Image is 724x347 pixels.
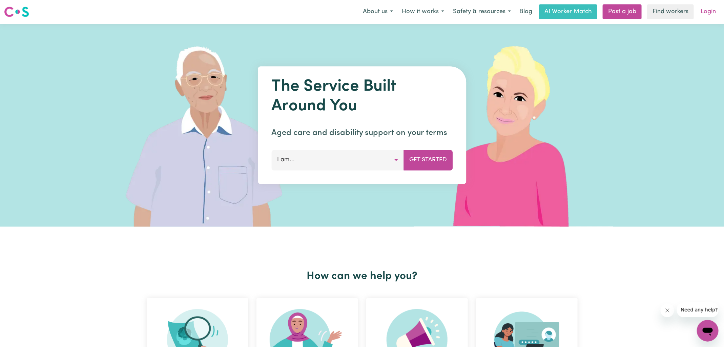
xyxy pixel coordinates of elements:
a: AI Worker Match [539,4,597,19]
button: About us [358,5,397,19]
iframe: Close message [661,304,674,317]
button: I am... [271,150,404,170]
a: Careseekers logo [4,4,29,20]
img: Careseekers logo [4,6,29,18]
h1: The Service Built Around You [271,77,453,116]
a: Post a job [603,4,642,19]
a: Login [697,4,720,19]
iframe: Message from company [677,302,719,317]
button: How it works [397,5,449,19]
a: Blog [515,4,536,19]
h2: How can we help you? [143,270,582,283]
iframe: Button to launch messaging window [697,320,719,342]
a: Find workers [647,4,694,19]
button: Safety & resources [449,5,515,19]
button: Get Started [404,150,453,170]
p: Aged care and disability support on your terms [271,127,453,139]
